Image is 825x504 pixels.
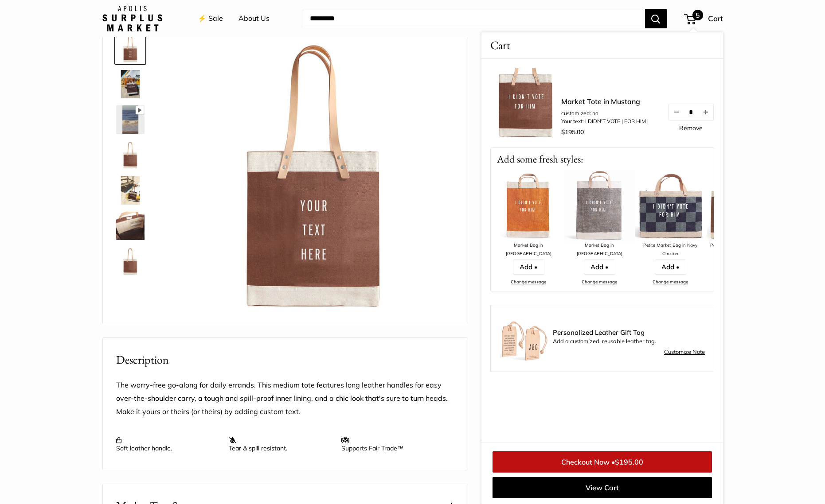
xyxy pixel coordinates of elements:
div: Market Bag in [GEOGRAPHIC_DATA] [564,241,635,258]
img: Market Tote in Mustang [116,176,145,205]
div: Petite Market Bag in Navy Checker [635,241,706,258]
a: Market Tote in Mustang [114,33,146,65]
input: Search... [303,9,645,28]
li: Your text: I DIDN'T VOTE | FOR HIM | [561,117,649,125]
a: View Cart [493,477,712,498]
div: Market Bag in [GEOGRAPHIC_DATA] [493,241,564,258]
img: Market Tote in Mustang [116,70,145,98]
img: Luggage Tag [500,314,548,363]
img: Market Tote in Mustang [116,247,145,275]
p: Supports Fair Trade™ [341,436,445,452]
a: Market Tote in Mustang [114,68,146,100]
a: Add • [512,260,544,275]
button: Search [645,9,667,28]
img: Market Tote in Mustang [116,212,145,240]
a: Add • [654,260,686,275]
span: Cart [708,14,723,23]
img: Apolis: Surplus Market [102,6,162,31]
h2: Description [116,351,454,368]
a: Change message [653,279,688,285]
a: Market Tote in Mustang [561,96,649,107]
a: Add • [583,260,615,275]
div: Petite Market Bag in Mustang [706,241,777,250]
a: Market Tote in Mustang [114,104,146,136]
a: Market Tote in Mustang [114,210,146,242]
a: Checkout Now •$195.00 [493,451,712,473]
a: Market Tote in Mustang [114,174,146,206]
p: Add some fresh styles: [491,148,714,171]
div: Add a customized, reusable leather tag. [553,329,705,347]
a: 5 Cart [685,12,723,26]
img: Market Tote in Mustang [174,35,454,315]
img: Market Tote in Mustang [116,105,145,134]
img: Market Tote in Mustang [116,141,145,169]
span: $195.00 [615,457,643,466]
a: Market Tote in Mustang [114,139,146,171]
span: Cart [490,37,510,54]
p: Tear & spill resistant. [229,436,332,452]
a: Market Tote in Mustang [114,245,146,277]
a: Customize Note [664,347,705,357]
span: 5 [692,10,703,20]
button: Decrease quantity by 1 [669,104,684,120]
p: The worry-free go-along for daily errands. This medium tote features long leather handles for eas... [116,379,454,419]
li: customized: no [561,109,649,117]
a: Remove [679,125,703,131]
p: Soft leather handle. [116,436,220,452]
a: Change message [582,279,617,285]
img: Market Tote in Mustang [116,35,145,63]
button: Increase quantity by 1 [698,104,713,120]
a: ⚡️ Sale [198,12,223,25]
span: $195.00 [561,128,584,136]
a: About Us [239,12,270,25]
span: Personalized Leather Gift Tag [553,329,705,336]
input: Quantity [684,108,698,116]
a: Change message [511,279,546,285]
